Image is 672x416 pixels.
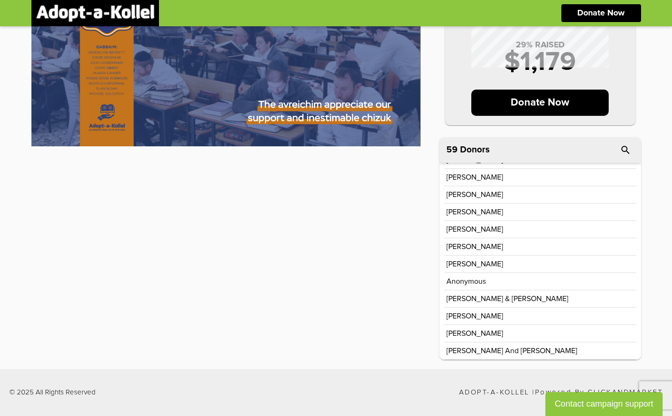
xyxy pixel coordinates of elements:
[471,90,609,116] p: Donate Now
[446,330,503,337] p: [PERSON_NAME]
[460,145,490,154] p: Donors
[446,226,503,233] p: [PERSON_NAME]
[446,145,458,154] span: 59
[446,243,503,250] p: [PERSON_NAME]
[446,347,577,355] p: [PERSON_NAME] and [PERSON_NAME]
[446,260,503,268] p: [PERSON_NAME]
[535,389,585,396] span: Powered by
[36,5,154,22] img: logonobg.png
[446,312,503,320] p: [PERSON_NAME]
[9,389,96,396] p: © 2025 All Rights Reserved
[446,191,503,198] p: [PERSON_NAME]
[588,389,663,396] a: ClickandMarket
[446,295,568,303] p: [PERSON_NAME] & [PERSON_NAME]
[459,389,663,396] p: Adopt-a-Kollel |
[446,278,486,285] p: Anonymous
[446,208,503,216] p: [PERSON_NAME]
[446,174,503,181] p: [PERSON_NAME]
[577,9,625,17] p: Donate Now
[545,392,663,416] button: Contact campaign support
[620,144,631,156] i: search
